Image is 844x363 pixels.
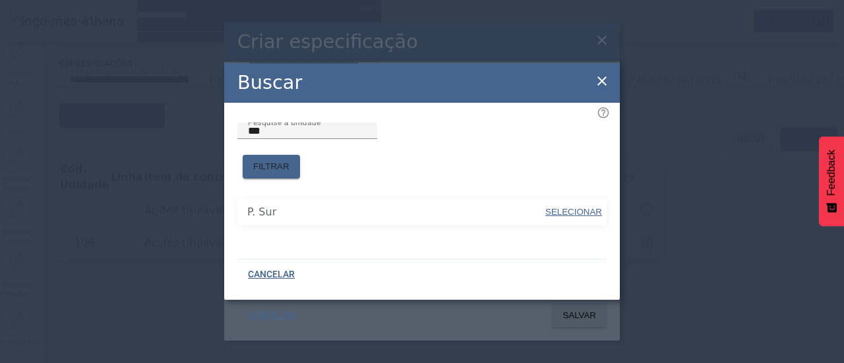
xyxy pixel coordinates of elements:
button: SELECIONAR [544,200,603,224]
button: Feedback - Mostrar pesquisa [819,136,844,226]
span: SELECIONAR [545,207,602,217]
span: FILTRAR [253,160,289,173]
span: CANCELAR [248,309,295,322]
span: P. Sur [247,204,544,220]
span: SALVAR [562,309,596,322]
span: CANCELAR [248,268,295,281]
h2: Buscar [237,69,302,97]
mat-label: Pesquise a unidade [248,117,320,126]
button: CANCELAR [237,304,305,327]
button: SALVAR [552,304,607,327]
button: CANCELAR [237,263,305,287]
span: Feedback [826,150,837,196]
button: FILTRAR [243,155,300,179]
